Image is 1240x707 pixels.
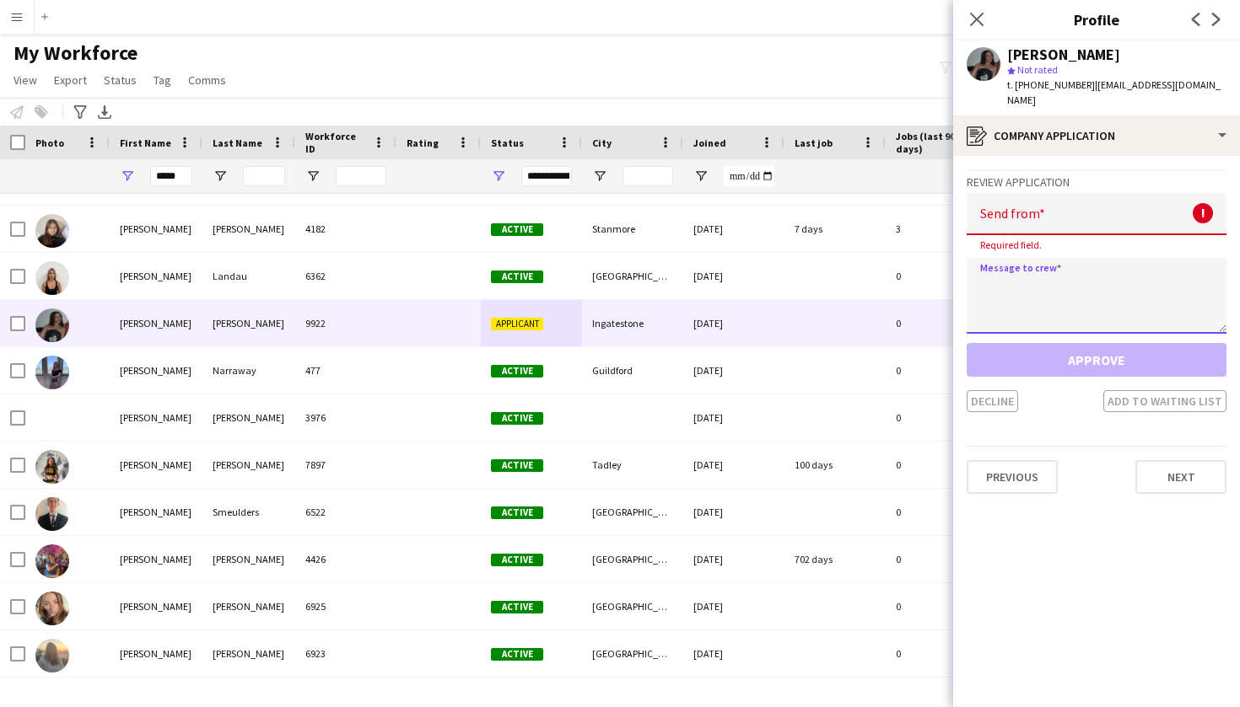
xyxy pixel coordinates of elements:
span: Last job [795,137,833,149]
div: [DATE] [683,583,784,629]
img: Sasha Landau [35,261,69,295]
button: Open Filter Menu [693,169,709,184]
div: [PERSON_NAME] [202,300,295,346]
div: [PERSON_NAME] [110,300,202,346]
div: Tadley [582,442,683,488]
span: Applicant [491,318,543,330]
div: Guildford [582,347,683,394]
img: Sasha Jagsi [35,214,69,248]
img: Sasha Williams [35,639,69,672]
input: Workforce ID Filter Input [336,166,386,186]
div: [PERSON_NAME] [202,630,295,677]
div: 0 [886,394,995,441]
div: 7 days [784,206,886,252]
div: [DATE] [683,630,784,677]
input: Last Name Filter Input [243,166,285,186]
div: [PERSON_NAME] [110,583,202,629]
div: Company application [953,115,1240,156]
button: Next [1135,460,1227,494]
span: Active [491,270,543,283]
span: Active [491,554,543,566]
div: 0 [886,583,995,629]
div: [PERSON_NAME] [202,394,295,441]
a: Comms [181,69,233,91]
span: View [13,72,37,88]
img: Sasha Lawson [35,308,69,342]
span: Not rated [1017,63,1058,76]
div: [DATE] [683,442,784,488]
div: 0 [886,347,995,394]
div: Narraway [202,347,295,394]
div: 4182 [295,206,396,252]
span: Active [491,223,543,236]
a: Tag [147,69,178,91]
img: Sasha Rosario [35,450,69,484]
span: Tag [154,72,171,88]
div: [PERSON_NAME] [202,583,295,629]
div: 9922 [295,300,396,346]
div: [DATE] [683,489,784,535]
div: [PERSON_NAME] [202,536,295,582]
div: [PERSON_NAME] [202,206,295,252]
h3: Profile [953,8,1240,30]
div: Landau [202,253,295,299]
div: [PERSON_NAME] [1007,47,1120,62]
span: Required field. [967,238,1055,251]
div: [GEOGRAPHIC_DATA] [582,536,683,582]
span: Status [491,137,524,149]
span: Last Name [213,137,262,149]
div: [PERSON_NAME] [110,253,202,299]
span: Active [491,365,543,378]
div: Smeulders [202,489,295,535]
img: Sasha Smeulders [35,497,69,531]
img: Sasha Williams [35,592,69,625]
button: Open Filter Menu [213,169,228,184]
a: Export [47,69,94,91]
app-action-btn: Advanced filters [70,102,90,122]
button: Open Filter Menu [120,169,135,184]
span: Photo [35,137,64,149]
div: 0 [886,300,995,346]
div: Ingatestone [582,300,683,346]
div: Stanmore [582,206,683,252]
div: [PERSON_NAME] [110,536,202,582]
div: [PERSON_NAME] [110,442,202,488]
input: First Name Filter Input [150,166,192,186]
span: Joined [693,137,726,149]
div: 6923 [295,630,396,677]
div: [DATE] [683,347,784,394]
div: [DATE] [683,300,784,346]
span: Active [491,506,543,519]
input: Joined Filter Input [724,166,774,186]
div: [PERSON_NAME] [110,347,202,394]
div: [GEOGRAPHIC_DATA] [582,489,683,535]
span: t. [PHONE_NUMBER] [1007,78,1095,91]
span: | [EMAIL_ADDRESS][DOMAIN_NAME] [1007,78,1221,106]
div: 7897 [295,442,396,488]
div: [DATE] [683,536,784,582]
button: Open Filter Menu [592,169,607,184]
div: 0 [886,630,995,677]
div: [PERSON_NAME] [202,442,295,488]
div: 3976 [295,394,396,441]
div: 6362 [295,253,396,299]
button: Open Filter Menu [305,169,321,184]
div: [DATE] [683,253,784,299]
div: 0 [886,489,995,535]
span: Active [491,459,543,472]
div: 0 [886,253,995,299]
div: [PERSON_NAME] [110,206,202,252]
div: 6522 [295,489,396,535]
div: [GEOGRAPHIC_DATA] [582,253,683,299]
div: 6925 [295,583,396,629]
span: First Name [120,137,171,149]
div: 477 [295,347,396,394]
img: Sasha Narraway [35,356,69,389]
a: Status [97,69,143,91]
div: [GEOGRAPHIC_DATA] [582,583,683,629]
div: [DATE] [683,206,784,252]
img: Sasha Wilkinson [35,544,69,578]
span: Comms [188,72,226,88]
div: 3 [886,206,995,252]
div: [DATE] [683,394,784,441]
